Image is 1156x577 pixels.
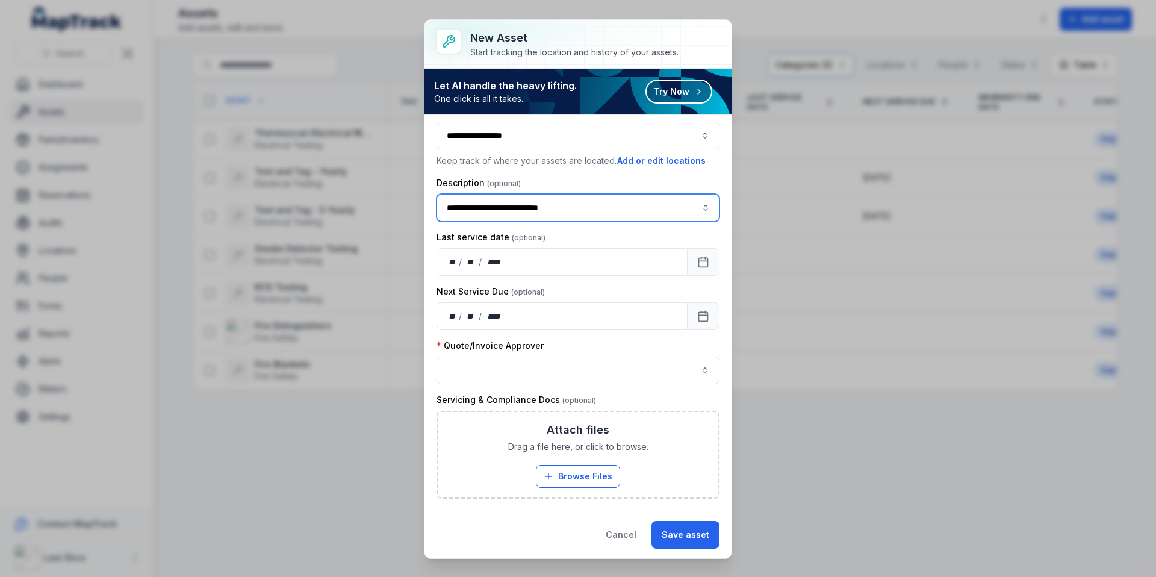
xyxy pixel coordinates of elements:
label: Quote/Invoice Approver [437,340,544,352]
input: asset-add:description-label [437,194,719,222]
div: / [479,310,483,322]
h3: New asset [470,30,679,46]
div: month, [463,310,479,322]
div: / [459,256,463,268]
label: Description [437,177,521,189]
div: month, [463,256,479,268]
button: Calendar [687,248,719,276]
button: Calendar [687,302,719,330]
div: Start tracking the location and history of your assets. [470,46,679,58]
div: / [459,310,463,322]
label: Last service date [437,231,545,243]
span: Drag a file here, or click to browse. [508,441,648,453]
div: year, [483,310,505,322]
label: Next Service Due [437,285,545,298]
strong: Let AI handle the heavy lifting. [434,78,577,93]
button: Try Now [645,80,712,104]
button: Browse Files [536,465,620,488]
div: day, [447,310,459,322]
span: One click is all it takes. [434,93,577,105]
label: Servicing & Compliance Docs [437,394,596,406]
button: Save asset [651,521,719,549]
p: Keep track of where your assets are located. [437,154,719,167]
div: day, [447,256,459,268]
button: Cancel [595,521,647,549]
h3: Attach files [547,422,609,438]
div: / [479,256,483,268]
button: Add or edit locations [617,154,706,167]
div: year, [483,256,505,268]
